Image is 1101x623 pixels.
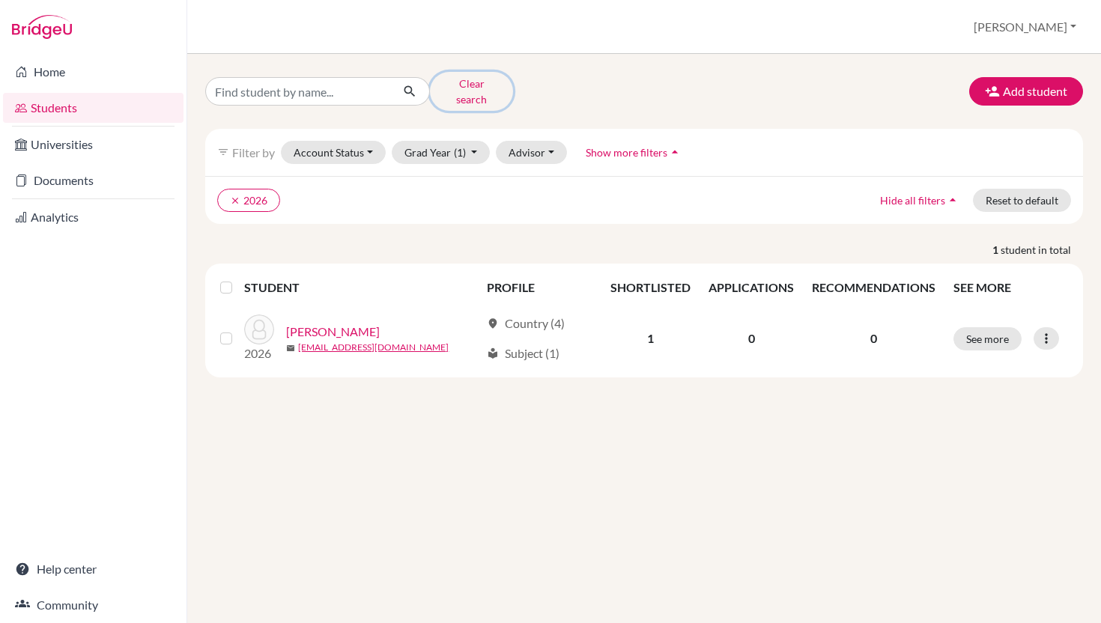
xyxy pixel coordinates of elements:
th: PROFILE [478,270,602,306]
span: mail [286,344,295,353]
img: Bridge-U [12,15,72,39]
i: filter_list [217,146,229,158]
button: Account Status [281,141,386,164]
a: Students [3,93,183,123]
a: Analytics [3,202,183,232]
td: 1 [601,306,700,371]
th: STUDENT [244,270,477,306]
a: Documents [3,165,183,195]
button: Reset to default [973,189,1071,212]
span: student in total [1001,242,1083,258]
th: RECOMMENDATIONS [803,270,944,306]
button: Grad Year(1) [392,141,491,164]
a: Community [3,590,183,620]
span: Hide all filters [880,194,945,207]
span: Filter by [232,145,275,159]
button: clear2026 [217,189,280,212]
span: Show more filters [586,146,667,159]
p: 2026 [244,344,274,362]
i: arrow_drop_up [667,145,682,159]
div: Subject (1) [487,344,559,362]
th: APPLICATIONS [700,270,803,306]
th: SHORTLISTED [601,270,700,306]
button: Advisor [496,141,567,164]
a: [EMAIL_ADDRESS][DOMAIN_NAME] [298,341,449,354]
img: Karroum, Huda [244,314,274,344]
span: local_library [487,347,499,359]
a: [PERSON_NAME] [286,323,380,341]
strong: 1 [992,242,1001,258]
p: 0 [812,329,935,347]
a: Help center [3,554,183,584]
div: Country (4) [487,314,565,332]
i: arrow_drop_up [945,192,960,207]
button: Clear search [430,72,513,111]
a: Universities [3,130,183,159]
i: clear [230,195,240,206]
button: Hide all filtersarrow_drop_up [867,189,973,212]
input: Find student by name... [205,77,391,106]
button: [PERSON_NAME] [967,13,1083,41]
td: 0 [700,306,803,371]
span: (1) [454,146,466,159]
button: Add student [969,77,1083,106]
a: Home [3,57,183,87]
span: location_on [487,317,499,329]
button: See more [953,327,1022,350]
th: SEE MORE [944,270,1077,306]
button: Show more filtersarrow_drop_up [573,141,695,164]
